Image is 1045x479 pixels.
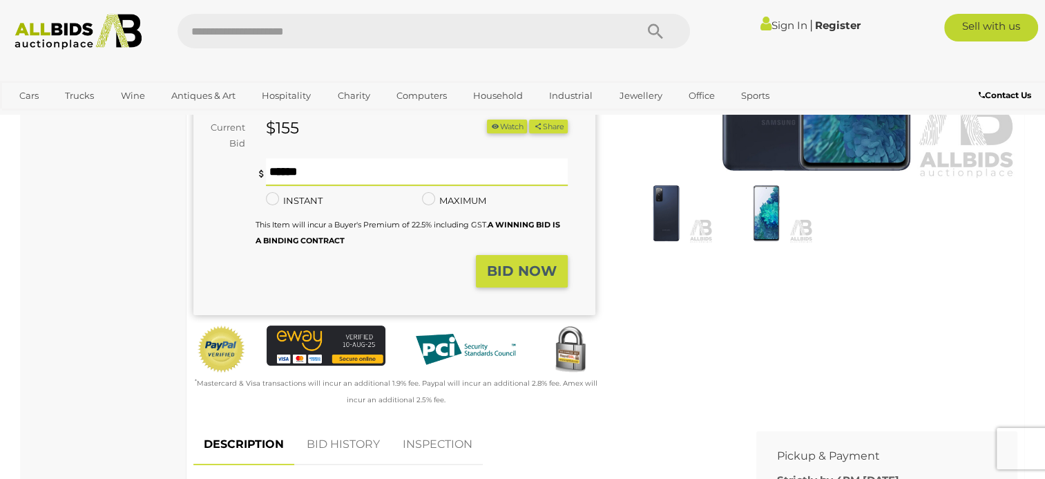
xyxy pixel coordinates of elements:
[815,19,861,32] a: Register
[296,424,390,465] a: BID HISTORY
[256,220,560,245] small: This Item will incur a Buyer's Premium of 22.5% including GST.
[487,120,527,134] li: Watch this item
[112,84,154,107] a: Wine
[195,379,597,404] small: Mastercard & Visa transactions will incur an additional 1.9% fee. Paypal will incur an additional...
[162,84,245,107] a: Antiques & Art
[540,84,602,107] a: Industrial
[464,84,532,107] a: Household
[8,14,148,50] img: Allbids.com.au
[529,120,567,134] button: Share
[621,14,690,48] button: Search
[760,19,807,32] a: Sign In
[266,118,299,138] strong: $155
[944,14,1038,41] a: Sell with us
[620,183,713,243] img: Galaxy S20 FE 5G - Cloud Navy - ORP $999 - Brand New
[387,84,456,107] a: Computers
[487,263,557,279] strong: BID NOW
[476,255,568,288] button: BID NOW
[10,107,126,130] a: [GEOGRAPHIC_DATA]
[720,183,813,243] img: Galaxy S20 FE 5G - Cloud Navy - ORP $999 - Brand New
[611,84,671,107] a: Jewellery
[10,84,48,107] a: Cars
[546,326,595,375] img: Secured by Rapid SSL
[680,84,724,107] a: Office
[253,84,320,107] a: Hospitality
[193,120,256,152] div: Current Bid
[193,424,294,465] a: DESCRIPTION
[777,450,976,462] h2: Pickup & Payment
[979,88,1035,103] a: Contact Us
[266,193,323,209] label: INSTANT
[267,326,385,365] img: eWAY Payment Gateway
[487,120,527,134] button: Watch
[422,193,486,209] label: MAXIMUM
[732,84,778,107] a: Sports
[197,326,246,373] img: Official PayPal Seal
[406,326,525,373] img: PCI DSS compliant
[328,84,378,107] a: Charity
[392,424,483,465] a: INSPECTION
[809,17,813,32] span: |
[56,84,103,107] a: Trucks
[979,90,1031,100] b: Contact Us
